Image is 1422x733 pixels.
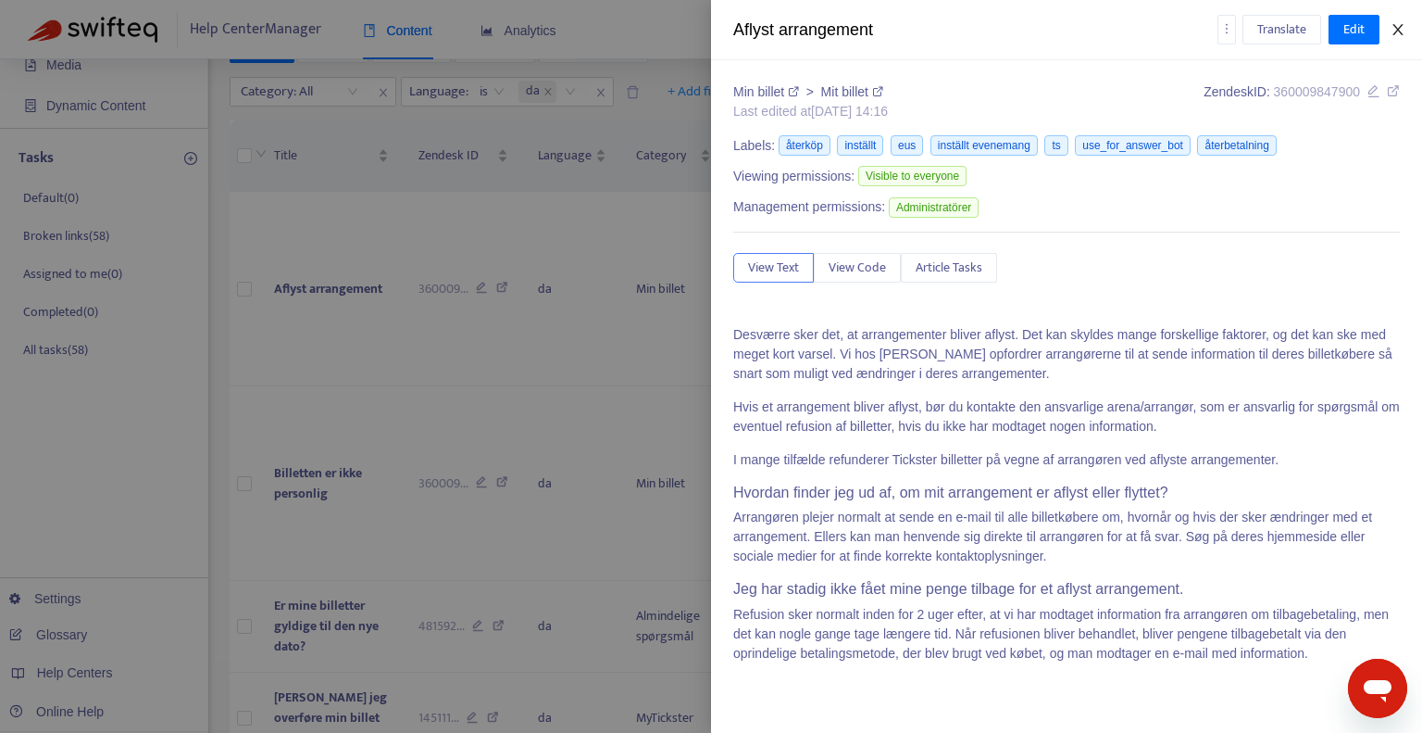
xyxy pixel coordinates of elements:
span: View Code [829,258,886,278]
span: Edit [1343,19,1365,40]
span: eus [891,135,923,156]
span: Visible to everyone [858,166,967,186]
span: ts [1044,135,1067,156]
p: Arrangøren plejer normalt at sende en e-mail til alle billetkøbere om, hvornår og hvis der sker æ... [733,508,1400,566]
p: I mange tilfælde refunderer Tickster billetter på vegne af arrangøren ved aflyste arrangementer. [733,450,1400,470]
span: View Text [748,258,799,278]
button: View Code [814,253,901,283]
div: Zendesk ID: [1204,82,1400,121]
span: more [1220,22,1233,35]
span: återbetalning [1197,135,1276,156]
span: Administratörer [889,197,979,218]
span: inställt evenemang [930,135,1038,156]
div: > [733,82,888,102]
p: Desværre sker det, at arrangementer bliver aflyst. Det kan skyldes mange forskellige faktorer, og... [733,325,1400,384]
p: Refusion sker normalt inden for 2 uger efter, at vi har modtaget information fra arrangøren om ti... [733,605,1400,663]
a: Mit billet [821,84,883,99]
iframe: Knap til at åbne messaging-vindue [1348,659,1407,718]
button: Edit [1328,15,1379,44]
div: Aflyst arrangement [733,18,1217,43]
button: Close [1385,21,1411,39]
button: Article Tasks [901,253,997,283]
span: Translate [1257,19,1306,40]
button: more [1217,15,1236,44]
span: Article Tasks [916,258,982,278]
button: View Text [733,253,814,283]
a: Min billet [733,84,803,99]
span: återköp [779,135,830,156]
span: 360009847900 [1274,84,1360,99]
h4: Hvordan finder jeg ud af, om mit arrangement er aflyst eller flyttet? [733,484,1400,501]
span: close [1391,22,1405,37]
span: Management permissions: [733,197,885,217]
button: Translate [1242,15,1321,44]
h4: Jeg har stadig ikke fået mine penge tilbage for et aflyst arrangement. [733,580,1400,598]
span: inställt [837,135,883,156]
span: Labels: [733,136,775,156]
span: Viewing permissions: [733,167,854,186]
div: Last edited at [DATE] 14:16 [733,102,888,121]
span: use_for_answer_bot [1075,135,1191,156]
p: Hvis et arrangement bliver aflyst, bør du kontakte den ansvarlige arena/arrangør, som er ansvarli... [733,398,1400,436]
